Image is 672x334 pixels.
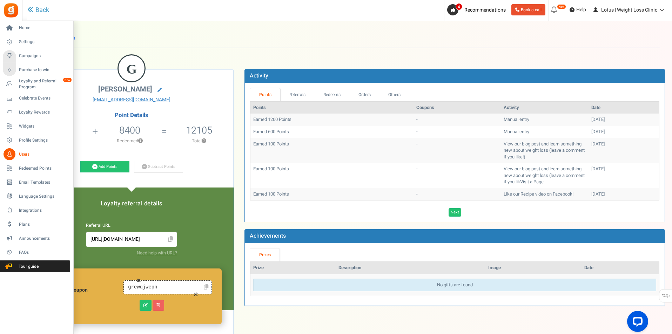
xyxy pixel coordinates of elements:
span: Users [19,151,68,157]
span: 4 [456,3,462,10]
a: Plans [3,218,70,230]
a: Settings [3,36,70,48]
span: Celebrate Events [19,95,68,101]
em: New [63,77,72,82]
h1: User Profile [34,28,660,48]
a: Prizes [250,248,280,261]
a: Redeemed Points [3,162,70,174]
span: Help [574,6,586,13]
td: - [414,114,501,126]
figcaption: G [119,55,145,83]
a: 4 Recommendations [447,4,509,15]
span: Redeemed Points [19,165,68,171]
h4: Point Details [29,112,234,118]
span: Manual entry [504,128,529,135]
div: No gifts are found [253,279,656,292]
td: View our blog post and learn something new about weight loss (leave a comment if you like!) [501,138,589,163]
th: Date [589,102,659,114]
h5: 12105 [186,125,212,136]
td: Earned 100 Points [250,163,414,188]
a: Widgets [3,120,70,132]
a: [EMAIL_ADDRESS][DOMAIN_NAME] [35,96,228,103]
th: Activity [501,102,589,114]
td: Earned 600 Points [250,126,414,138]
span: Campaigns [19,53,68,59]
span: Language Settings [19,193,68,199]
span: Tour guide [3,264,52,270]
a: Profile Settings [3,134,70,146]
a: Loyalty and Referral Program New [3,78,70,90]
div: [DATE] [591,129,656,135]
span: Email Templates [19,179,68,185]
span: FAQs [661,289,671,303]
span: Integrations [19,207,68,213]
td: Earned 100 Points [250,138,414,163]
span: Click to Copy [165,233,176,246]
td: Earned 100 Points [250,188,414,200]
a: Email Templates [3,176,70,188]
b: Activity [250,71,268,80]
td: View our blog post and learn something new about weight loss (leave a comment if you likVisit a Page [501,163,589,188]
b: Achievements [250,232,286,240]
img: Gratisfaction [3,2,19,18]
a: Next [449,208,461,217]
button: ? [138,139,143,143]
div: [DATE] [591,141,656,148]
a: Integrations [3,204,70,216]
div: [DATE] [591,116,656,123]
td: - [414,163,501,188]
h5: 8400 [119,125,140,136]
p: Redeemed [99,138,161,144]
a: Help [567,4,589,15]
p: Total [168,138,230,144]
a: Add Points [80,161,129,173]
div: [DATE] [591,166,656,172]
span: Purchase to win [19,67,68,73]
th: Image [485,262,582,274]
a: Language Settings [3,190,70,202]
a: Announcements [3,232,70,244]
span: Manual entry [504,116,529,123]
a: Book a call [511,4,545,15]
a: Purchase to win [3,64,70,76]
th: Points [250,102,414,114]
a: Click to Copy [201,282,211,293]
th: Date [582,262,659,274]
th: Coupons [414,102,501,114]
td: Earned 1200 Points [250,114,414,126]
a: Referrals [280,88,315,101]
span: Announcements [19,236,68,241]
a: Users [3,148,70,160]
h6: Referral URL [86,223,177,228]
span: Plans [19,221,68,227]
button: ? [202,139,206,143]
td: - [414,126,501,138]
a: Others [379,88,410,101]
th: Description [336,262,485,274]
a: Subtract Points [134,161,183,173]
th: Prize [250,262,335,274]
span: [PERSON_NAME] [98,84,152,94]
em: New [557,4,566,9]
td: - [414,188,501,200]
span: FAQs [19,250,68,255]
span: Widgets [19,123,68,129]
a: Need help with URL? [137,250,177,256]
a: Home [3,22,70,34]
a: Points [250,88,280,101]
span: Loyalty and Referral Program [19,78,70,90]
a: Orders [349,88,379,101]
a: Redeems [315,88,350,101]
span: Lotus | Weight Loss Clinic [601,6,657,14]
span: Loyalty Rewards [19,109,68,115]
span: Home [19,25,68,31]
span: Recommendations [464,6,506,14]
a: Loyalty Rewards [3,106,70,118]
div: [DATE] [591,191,656,198]
a: Celebrate Events [3,92,70,104]
span: Settings [19,39,68,45]
h5: Loyalty referral details [36,200,227,207]
a: Campaigns [3,50,70,62]
h6: Loyalty Referral Coupon [51,282,123,293]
